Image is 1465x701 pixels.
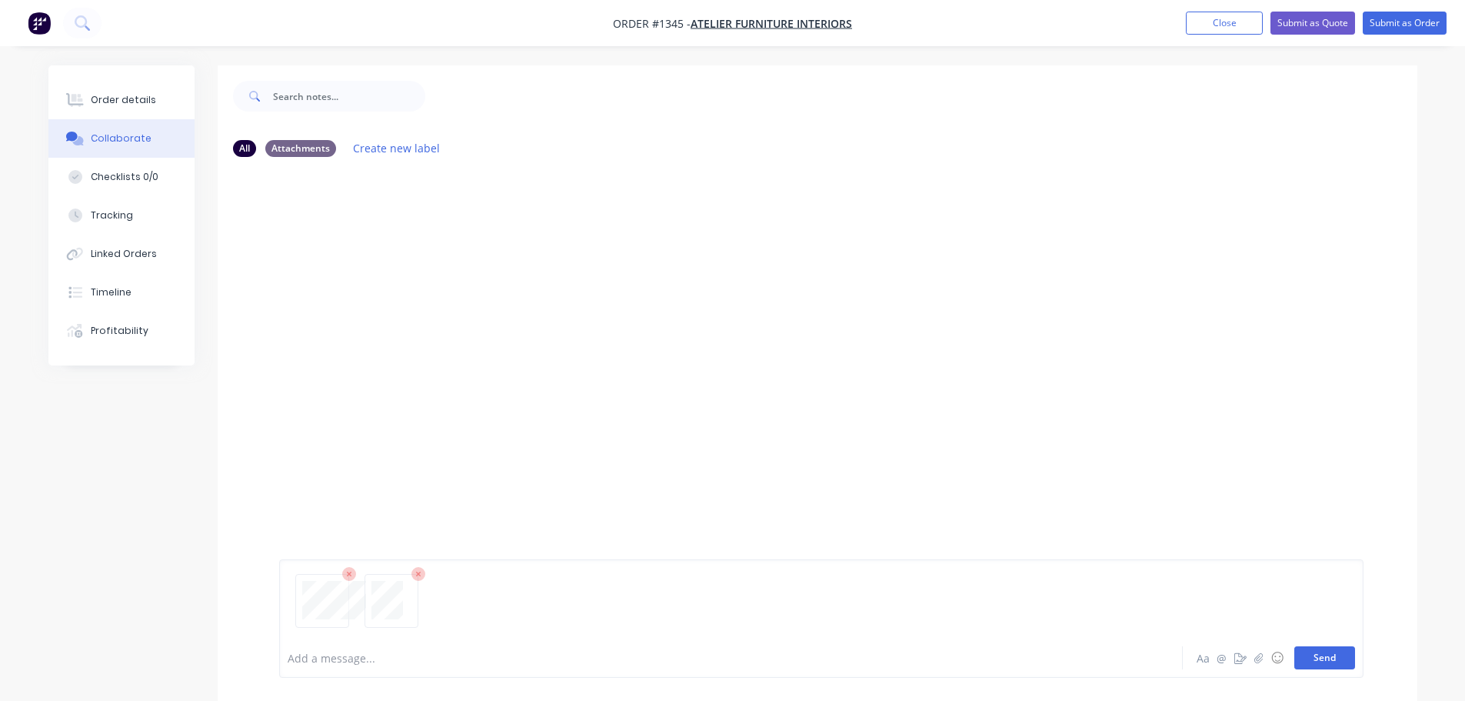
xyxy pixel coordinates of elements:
[48,119,195,158] button: Collaborate
[1270,12,1355,35] button: Submit as Quote
[1294,646,1355,669] button: Send
[273,81,425,112] input: Search notes...
[345,138,448,159] button: Create new label
[48,196,195,235] button: Tracking
[91,132,151,145] div: Collaborate
[613,16,691,31] span: Order #1345 -
[233,140,256,157] div: All
[91,93,156,107] div: Order details
[91,324,148,338] div: Profitability
[48,273,195,312] button: Timeline
[28,12,51,35] img: Factory
[1363,12,1447,35] button: Submit as Order
[1194,649,1213,667] button: Aa
[48,158,195,196] button: Checklists 0/0
[1186,12,1263,35] button: Close
[48,235,195,273] button: Linked Orders
[1213,649,1231,667] button: @
[91,247,157,261] div: Linked Orders
[48,312,195,350] button: Profitability
[91,209,133,222] div: Tracking
[91,170,158,184] div: Checklists 0/0
[265,140,336,157] div: Attachments
[691,16,852,31] a: Atelier Furniture Interiors
[1268,649,1287,667] button: ☺
[91,285,132,299] div: Timeline
[48,81,195,119] button: Order details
